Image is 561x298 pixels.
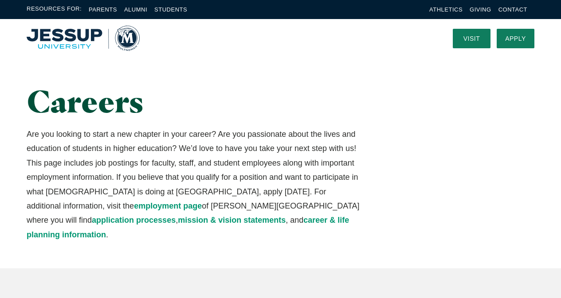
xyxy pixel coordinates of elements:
h1: Careers [27,84,360,118]
a: career & life planning information [27,216,349,239]
img: Multnomah University Logo [27,26,140,51]
a: Athletics [429,6,463,13]
a: employment page [134,201,202,210]
a: Alumni [124,6,147,13]
a: Apply [497,29,534,48]
a: Contact [498,6,527,13]
a: Giving [470,6,491,13]
a: Parents [89,6,117,13]
a: mission & vision statements [178,216,286,224]
a: Visit [453,29,490,48]
a: application processes [92,216,176,224]
p: Are you looking to start a new chapter in your career? Are you passionate about the lives and edu... [27,127,360,242]
a: Home [27,26,140,51]
span: Resources For: [27,4,82,15]
a: Students [154,6,187,13]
